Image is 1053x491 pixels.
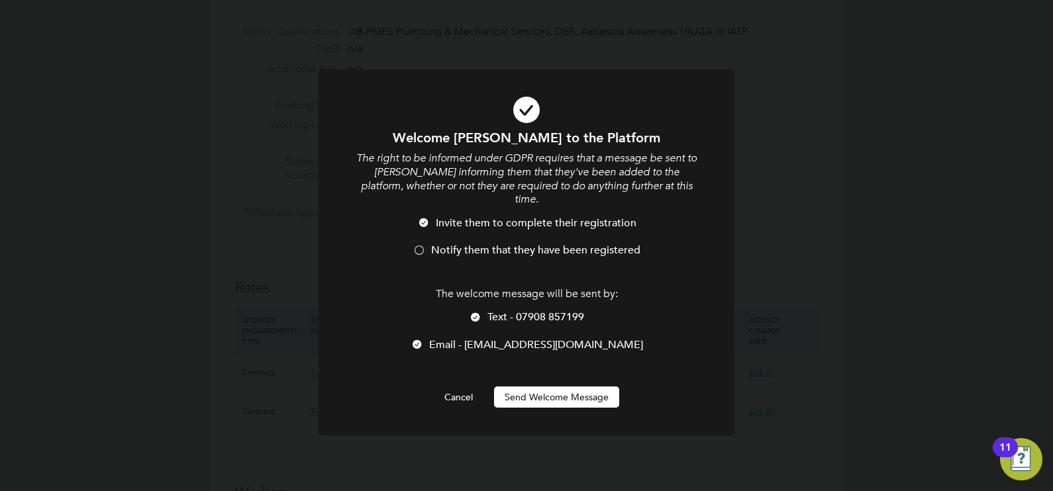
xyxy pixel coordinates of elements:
[487,310,584,324] span: Text - 07908 857199
[356,152,697,206] i: The right to be informed under GDPR requires that a message be sent to [PERSON_NAME] informing th...
[429,338,643,351] span: Email - [EMAIL_ADDRESS][DOMAIN_NAME]
[434,386,483,408] button: Cancel
[1000,438,1042,480] button: Open Resource Center, 11 new notifications
[494,386,619,408] button: Send Welcome Message
[999,447,1011,465] div: 11
[354,129,699,146] h1: Welcome [PERSON_NAME] to the Platform
[431,244,640,257] span: Notify them that they have been registered
[436,216,636,230] span: Invite them to complete their registration
[354,287,699,301] p: The welcome message will be sent by:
